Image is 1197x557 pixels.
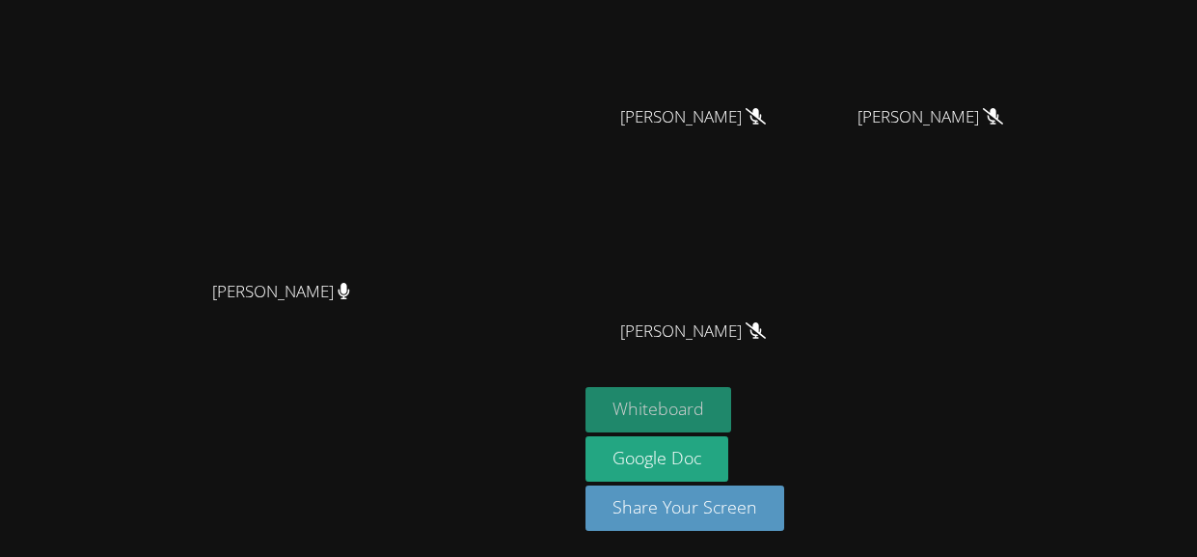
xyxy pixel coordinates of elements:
span: [PERSON_NAME] [212,278,350,306]
span: [PERSON_NAME] [857,103,1003,131]
span: [PERSON_NAME] [620,318,766,346]
a: Google Doc [585,436,728,482]
button: Share Your Screen [585,486,784,531]
button: Whiteboard [585,387,731,432]
span: [PERSON_NAME] [620,103,766,131]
